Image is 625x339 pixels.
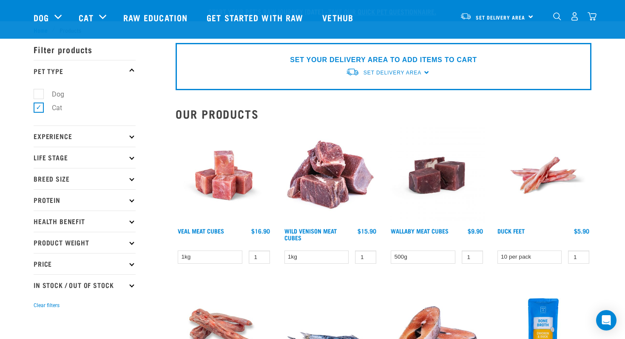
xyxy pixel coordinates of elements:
div: $16.90 [251,228,270,234]
p: Life Stage [34,147,136,168]
p: Filter products [34,39,136,60]
img: van-moving.png [460,12,472,20]
h2: Our Products [176,107,591,120]
div: Open Intercom Messenger [596,310,616,330]
img: van-moving.png [346,68,359,77]
button: Clear filters [34,302,60,309]
a: Cat [79,11,93,24]
img: 1181 Wild Venison Meat Cubes Boneless 01 [282,127,379,224]
a: Wallaby Meat Cubes [391,229,449,232]
a: Veal Meat Cubes [178,229,224,232]
p: Price [34,253,136,274]
a: Wild Venison Meat Cubes [284,229,337,239]
a: Duck Feet [497,229,525,232]
input: 1 [462,251,483,264]
p: SET YOUR DELIVERY AREA TO ADD ITEMS TO CART [290,55,477,65]
a: Raw Education [115,0,198,34]
span: Set Delivery Area [364,70,421,76]
p: Health Benefit [34,211,136,232]
a: Get started with Raw [198,0,314,34]
p: In Stock / Out Of Stock [34,274,136,296]
img: Wallaby Meat Cubes [389,127,485,224]
img: Raw Essentials Duck Feet Raw Meaty Bones For Dogs [495,127,592,224]
a: Dog [34,11,49,24]
p: Product Weight [34,232,136,253]
p: Protein [34,189,136,211]
img: Veal Meat Cubes8454 [176,127,272,224]
img: home-icon@2x.png [588,12,597,21]
input: 1 [355,251,376,264]
label: Dog [38,89,68,100]
div: $9.90 [468,228,483,234]
input: 1 [249,251,270,264]
input: 1 [568,251,589,264]
p: Breed Size [34,168,136,189]
p: Experience [34,125,136,147]
p: Pet Type [34,60,136,81]
span: Set Delivery Area [476,16,525,19]
label: Cat [38,103,65,113]
img: user.png [570,12,579,21]
div: $5.90 [574,228,589,234]
a: Vethub [314,0,364,34]
img: home-icon-1@2x.png [553,12,561,20]
div: $15.90 [358,228,376,234]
